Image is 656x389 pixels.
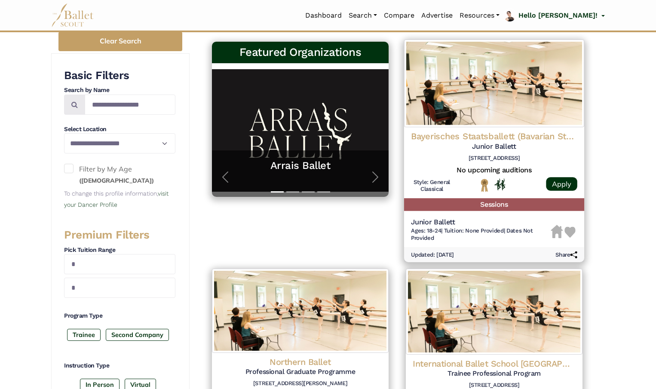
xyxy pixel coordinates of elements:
[411,227,551,242] h6: | |
[286,187,299,197] button: Slide 2
[418,6,456,25] a: Advertise
[219,380,382,387] h6: [STREET_ADDRESS][PERSON_NAME]
[555,251,577,259] h6: Share
[411,227,441,234] span: Ages: 18-24
[411,251,454,259] h6: Updated: [DATE]
[411,178,453,193] h6: Style: General Classical
[413,358,576,369] h4: International Ballet School [GEOGRAPHIC_DATA]
[479,178,490,192] img: National
[413,382,576,389] h6: [STREET_ADDRESS]
[411,142,577,151] h5: Junior Ballett
[380,6,418,25] a: Compare
[271,187,284,197] button: Slide 1
[79,177,154,184] small: ([DEMOGRAPHIC_DATA])
[345,6,380,25] a: Search
[64,246,175,254] h4: Pick Tuition Range
[546,177,577,191] a: Apply
[64,164,175,186] label: Filter by My Age
[302,6,345,25] a: Dashboard
[67,329,101,341] label: Trainee
[219,368,382,377] h5: Professional Graduate Programme
[64,86,175,95] h4: Search by Name
[219,356,382,368] h4: Northern Ballet
[404,40,584,127] img: Logo
[64,228,175,242] h3: Premium Filters
[503,9,605,22] a: profile picture Hello [PERSON_NAME]!
[518,10,598,21] p: Hello [PERSON_NAME]!
[413,369,576,378] h5: Trainee Professional Program
[221,159,380,172] a: Arrais Ballet
[551,225,563,239] img: Housing Unavailable
[406,269,582,355] img: Logo
[64,190,169,208] small: To change this profile information,
[411,166,577,175] h5: No upcoming auditions
[302,187,315,197] button: Slide 3
[64,361,175,370] h4: Instruction Type
[411,131,577,143] h4: Bayerisches Staatsballett (Bavarian State Ballet)
[58,32,182,51] button: Clear Search
[411,227,533,242] span: Dates Not Provided
[411,155,577,162] h6: [STREET_ADDRESS]
[106,329,169,341] label: Second Company
[212,269,389,353] img: Logo
[64,312,175,320] h4: Program Type
[504,9,516,25] img: profile picture
[411,218,551,227] h5: Junior Ballett
[404,199,584,211] h5: Sessions
[317,187,330,197] button: Slide 4
[64,125,175,134] h4: Select Location
[64,190,169,208] a: visit your Dancer Profile
[494,179,506,190] img: In Person
[64,68,175,83] h3: Basic Filters
[456,6,503,25] a: Resources
[85,95,175,115] input: Search by names...
[565,227,576,238] img: Heart
[219,45,382,60] h3: Featured Organizations
[444,227,504,234] span: Tuition: None Provided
